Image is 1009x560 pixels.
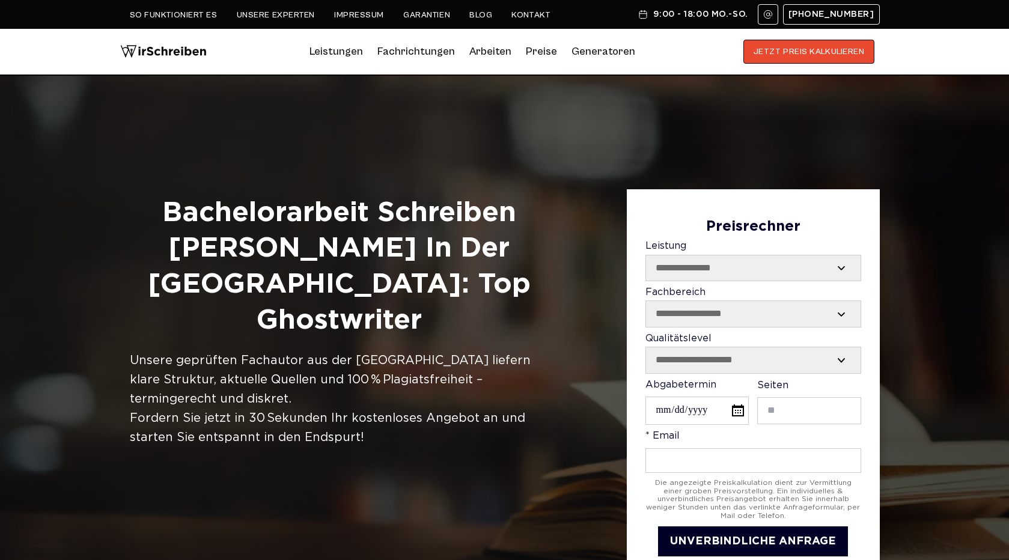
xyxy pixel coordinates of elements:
button: UNVERBINDLICHE ANFRAGE [658,526,848,557]
span: 9:00 - 18:00 Mo.-So. [653,10,748,19]
a: Fachrichtungen [377,42,455,61]
label: Fachbereich [645,287,861,327]
a: Blog [469,10,492,20]
a: Leistungen [309,42,363,61]
img: logo wirschreiben [120,40,207,64]
button: JETZT PREIS KALKULIEREN [743,40,875,64]
img: Schedule [638,10,648,19]
a: Unsere Experten [237,10,315,20]
h1: Bachelorarbeit Schreiben [PERSON_NAME] in der [GEOGRAPHIC_DATA]: Top Ghostwriter [130,195,549,339]
span: [PHONE_NUMBER] [788,10,874,19]
a: So funktioniert es [130,10,218,20]
a: Arbeiten [469,42,511,61]
label: Leistung [645,241,861,281]
img: Email [763,10,773,19]
a: Preise [526,45,557,58]
a: Impressum [334,10,384,20]
a: Kontakt [511,10,550,20]
select: Fachbereich [646,301,861,326]
select: Leistung [646,255,861,281]
div: Unsere geprüften Fachautor aus der [GEOGRAPHIC_DATA] liefern klare Struktur, aktuelle Quellen und... [130,351,549,447]
span: Seiten [757,381,788,390]
a: Generatoren [572,42,635,61]
label: Abgabetermin [645,380,749,425]
label: Qualitätslevel [645,333,861,374]
span: UNVERBINDLICHE ANFRAGE [670,537,836,546]
select: Qualitätslevel [646,347,861,373]
div: Preisrechner [645,219,861,236]
div: Die angezeigte Preiskalkulation dient zur Vermittlung einer groben Preisvorstellung. Ein individu... [645,479,861,520]
label: * Email [645,431,861,472]
input: * Email [645,448,861,473]
form: Contact form [645,219,861,557]
input: Abgabetermin [645,397,749,425]
a: Garantien [403,10,450,20]
a: [PHONE_NUMBER] [783,4,880,25]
